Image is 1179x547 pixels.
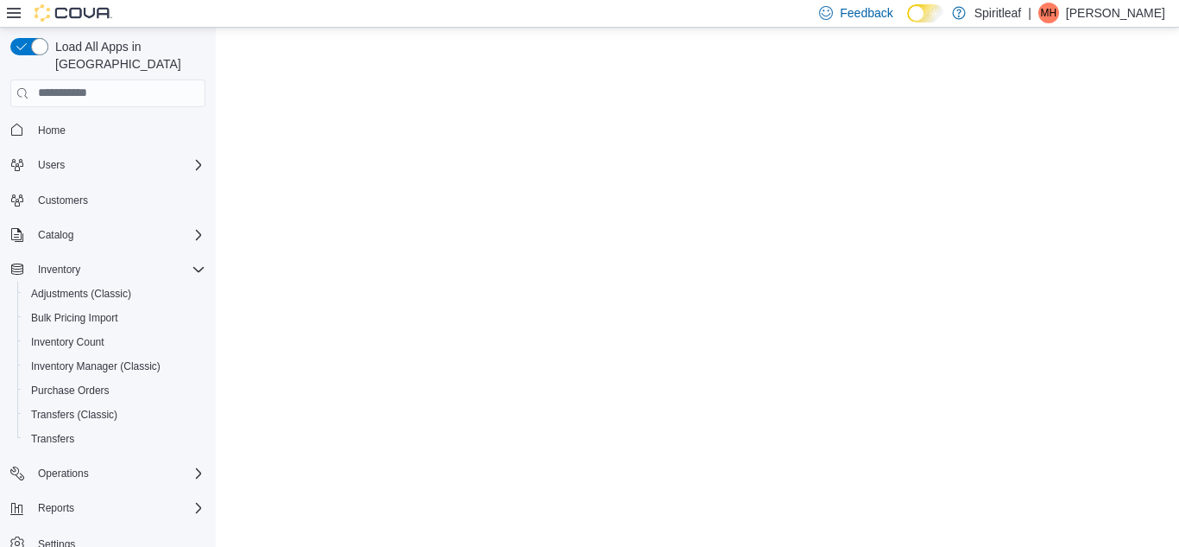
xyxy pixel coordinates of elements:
a: Adjustments (Classic) [24,283,138,304]
span: Catalog [31,225,205,245]
span: Inventory Manager (Classic) [24,356,205,377]
button: Bulk Pricing Import [17,306,212,330]
span: Home [31,119,205,141]
img: Cova [35,4,112,22]
button: Inventory [31,259,87,280]
button: Users [31,155,72,175]
span: Customers [31,189,205,211]
span: MH [1041,3,1057,23]
span: Load All Apps in [GEOGRAPHIC_DATA] [48,38,205,73]
span: Bulk Pricing Import [31,311,118,325]
button: Reports [3,496,212,520]
a: Inventory Manager (Classic) [24,356,167,377]
div: Matthew H [1038,3,1059,23]
button: Inventory Count [17,330,212,354]
button: Transfers (Classic) [17,403,212,427]
span: Feedback [840,4,892,22]
span: Dark Mode [907,22,908,23]
p: | [1028,3,1031,23]
button: Transfers [17,427,212,451]
button: Operations [31,463,96,484]
button: Operations [3,461,212,486]
span: Operations [38,467,89,480]
span: Operations [31,463,205,484]
span: Transfers (Classic) [24,404,205,425]
p: [PERSON_NAME] [1066,3,1165,23]
button: Purchase Orders [17,378,212,403]
span: Reports [38,501,74,515]
button: Reports [31,498,81,518]
span: Customers [38,194,88,207]
button: Catalog [31,225,80,245]
span: Home [38,124,66,137]
a: Transfers (Classic) [24,404,124,425]
span: Purchase Orders [31,384,110,398]
button: Home [3,118,212,143]
a: Purchase Orders [24,380,117,401]
a: Transfers [24,429,81,449]
span: Inventory [31,259,205,280]
a: Inventory Count [24,332,111,353]
span: Transfers [31,432,74,446]
span: Inventory Manager (Classic) [31,359,161,373]
span: Transfers [24,429,205,449]
span: Inventory [38,263,80,277]
button: Catalog [3,223,212,247]
p: Spiritleaf [974,3,1021,23]
span: Users [31,155,205,175]
span: Users [38,158,65,172]
button: Users [3,153,212,177]
span: Inventory Count [24,332,205,353]
span: Adjustments (Classic) [24,283,205,304]
span: Purchase Orders [24,380,205,401]
span: Catalog [38,228,73,242]
a: Bulk Pricing Import [24,308,125,328]
input: Dark Mode [907,4,943,22]
span: Inventory Count [31,335,104,349]
button: Adjustments (Classic) [17,282,212,306]
button: Inventory [3,258,212,282]
span: Reports [31,498,205,518]
span: Adjustments (Classic) [31,287,131,301]
a: Home [31,120,73,141]
span: Transfers (Classic) [31,408,117,422]
span: Bulk Pricing Import [24,308,205,328]
a: Customers [31,190,95,211]
button: Inventory Manager (Classic) [17,354,212,378]
button: Customers [3,188,212,213]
